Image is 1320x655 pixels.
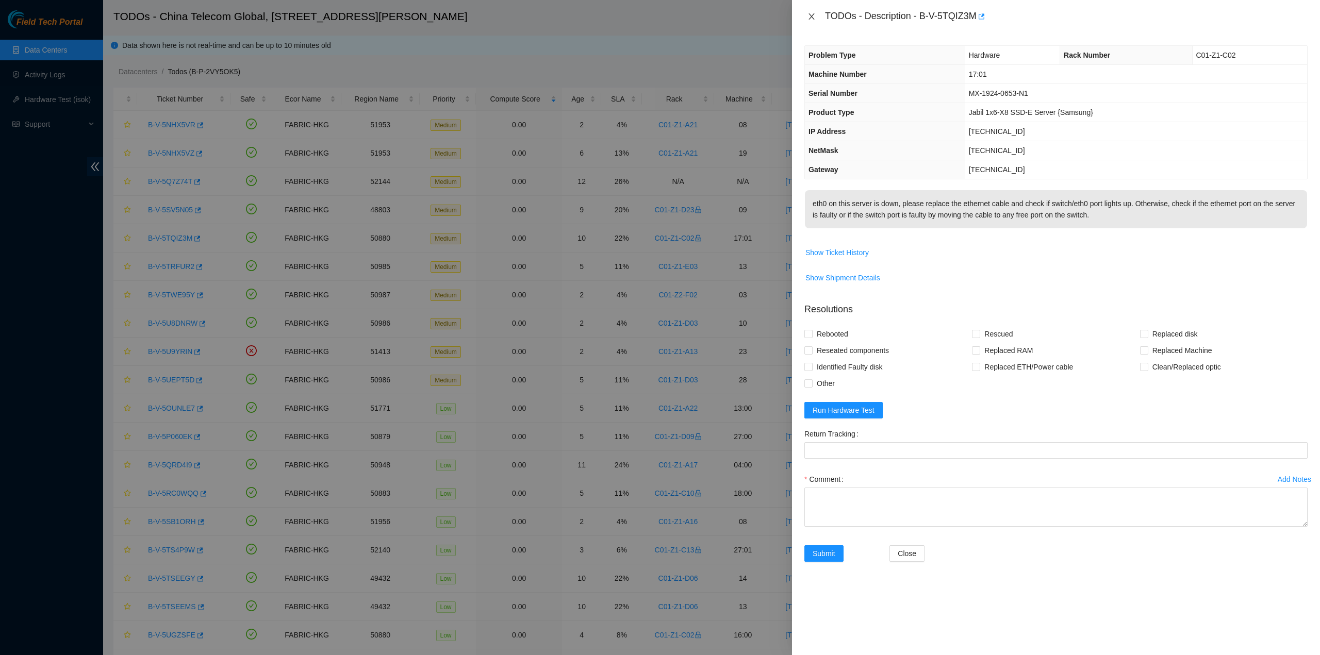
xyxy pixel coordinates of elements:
[804,471,848,488] label: Comment
[808,89,857,97] span: Serial Number
[805,244,869,261] button: Show Ticket History
[808,127,846,136] span: IP Address
[805,272,880,283] span: Show Shipment Details
[813,359,887,375] span: Identified Faulty disk
[980,326,1017,342] span: Rescued
[1064,51,1110,59] span: Rack Number
[825,8,1308,25] div: TODOs - Description - B-V-5TQIZ3M
[804,442,1308,459] input: Return Tracking
[805,270,881,286] button: Show Shipment Details
[813,342,893,359] span: Reseated components
[969,89,1028,97] span: MX-1924-0653-N1
[804,12,819,22] button: Close
[807,12,816,21] span: close
[808,146,838,155] span: NetMask
[980,359,1077,375] span: Replaced ETH/Power cable
[898,548,916,559] span: Close
[1148,342,1216,359] span: Replaced Machine
[980,342,1037,359] span: Replaced RAM
[1277,471,1312,488] button: Add Notes
[969,165,1025,174] span: [TECHNICAL_ID]
[808,108,854,116] span: Product Type
[808,70,867,78] span: Machine Number
[889,545,925,562] button: Close
[813,405,874,416] span: Run Hardware Test
[813,326,852,342] span: Rebooted
[1148,359,1225,375] span: Clean/Replaced optic
[969,127,1025,136] span: [TECHNICAL_ID]
[1196,51,1236,59] span: C01-Z1-C02
[813,375,839,392] span: Other
[1148,326,1202,342] span: Replaced disk
[813,548,835,559] span: Submit
[804,294,1308,316] p: Resolutions
[804,426,863,442] label: Return Tracking
[805,247,869,258] span: Show Ticket History
[969,146,1025,155] span: [TECHNICAL_ID]
[804,402,883,418] button: Run Hardware Test
[804,545,844,562] button: Submit
[969,70,987,78] span: 17:01
[808,51,856,59] span: Problem Type
[804,488,1308,527] textarea: Comment
[969,108,1093,116] span: Jabil 1x6-X8 SSD-E Server {Samsung}
[805,190,1307,228] p: eth0 on this server is down, please replace the ethernet cable and check if switch/eth0 port ligh...
[1278,476,1311,483] div: Add Notes
[808,165,838,174] span: Gateway
[969,51,1000,59] span: Hardware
